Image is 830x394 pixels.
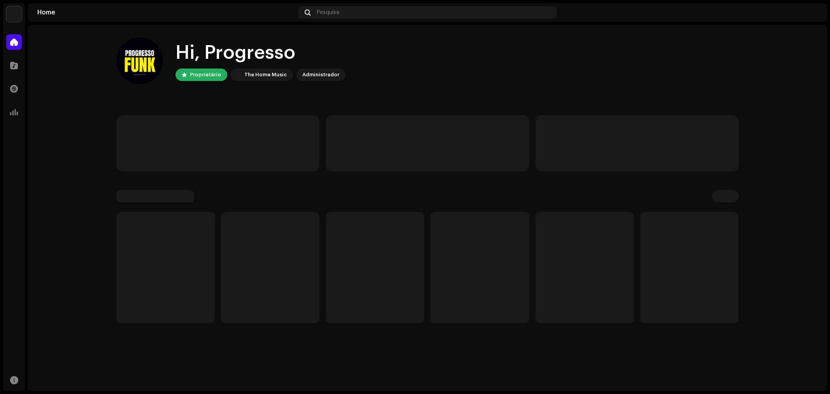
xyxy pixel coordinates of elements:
[805,6,818,19] img: 7e20cce0-968a-4e3f-89d5-3ed969c7b438
[116,37,163,84] img: 7e20cce0-968a-4e3f-89d5-3ed969c7b438
[37,9,295,16] div: Home
[244,70,287,79] div: The Home Music
[232,70,241,79] img: c86870aa-2232-4ba3-9b41-08f587110171
[317,9,339,16] span: Pesquisa
[175,40,346,65] div: Hi, Progresso
[190,70,221,79] div: Proprietário
[6,6,22,22] img: c86870aa-2232-4ba3-9b41-08f587110171
[302,70,339,79] div: Administrador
